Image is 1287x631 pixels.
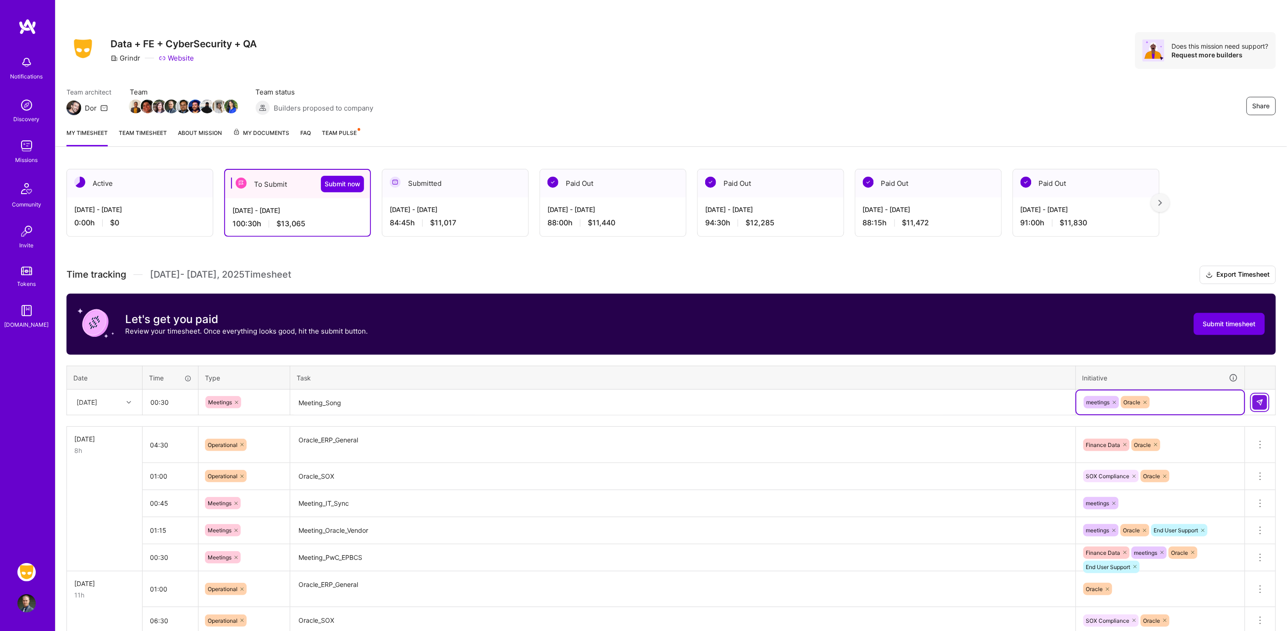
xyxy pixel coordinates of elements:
[110,55,118,62] i: icon CompanyGray
[232,206,363,215] div: [DATE] - [DATE]
[1134,441,1151,448] span: Oracle
[1060,218,1088,228] span: $11,830
[1134,549,1158,556] span: meetings
[1206,270,1213,280] i: icon Download
[1247,97,1276,115] button: Share
[232,219,363,229] div: 100:30 h
[143,464,198,488] input: HH:MM
[119,128,167,146] a: Team timesheet
[225,99,237,114] a: Team Member Avatar
[321,176,364,192] button: Submit now
[705,218,836,228] div: 94:30 h
[74,434,135,444] div: [DATE]
[14,114,40,124] div: Discovery
[225,170,370,198] div: To Submit
[1256,399,1264,406] img: Submit
[705,177,716,188] img: Paid Out
[236,178,247,189] img: To Submit
[705,205,836,214] div: [DATE] - [DATE]
[15,594,38,613] a: User Avatar
[125,313,368,326] h3: Let's get you paid
[1200,266,1276,284] button: Export Timesheet
[74,218,205,228] div: 0:00 h
[66,128,108,146] a: My timesheet
[143,390,198,414] input: HH:MM
[547,218,679,228] div: 88:00 h
[276,219,305,229] span: $13,065
[74,177,85,188] img: Active
[177,100,190,113] img: Team Member Avatar
[290,366,1076,390] th: Task
[1154,527,1199,534] span: End User Support
[1159,200,1162,206] img: right
[1021,177,1032,188] img: Paid Out
[11,72,43,81] div: Notifications
[154,99,166,114] a: Team Member Avatar
[125,326,368,336] p: Review your timesheet. Once everything looks good, hit the submit button.
[208,399,232,406] span: Meetings
[130,99,142,114] a: Team Member Avatar
[142,99,154,114] a: Team Member Avatar
[1086,549,1121,556] span: Finance Data
[127,400,131,405] i: icon Chevron
[1086,527,1110,534] span: meetings
[66,269,126,280] span: Time tracking
[1086,564,1131,570] span: End User Support
[1172,50,1269,59] div: Request more builders
[17,594,36,613] img: User Avatar
[1021,218,1152,228] div: 91:00 h
[1124,399,1141,406] span: Oracle
[322,129,357,136] span: Team Pulse
[1086,441,1121,448] span: Finance Data
[85,103,97,113] div: Dor
[110,53,140,63] div: Grindr
[1172,42,1269,50] div: Does this mission need support?
[1013,169,1159,197] div: Paid Out
[74,579,135,588] div: [DATE]
[274,103,373,113] span: Builders proposed to company
[291,464,1075,489] textarea: Oracle_SOX
[390,218,521,228] div: 84:45 h
[1253,101,1270,111] span: Share
[143,577,198,601] input: HH:MM
[856,169,1001,197] div: Paid Out
[17,53,36,72] img: bell
[213,99,225,114] a: Team Member Avatar
[863,205,994,214] div: [DATE] - [DATE]
[17,563,36,581] img: Grindr: Data + FE + CyberSecurity + QA
[201,99,213,114] a: Team Member Avatar
[188,100,202,113] img: Team Member Avatar
[1194,313,1265,335] button: Submit timesheet
[291,545,1075,570] textarea: Meeting_PwC_EPBCS
[291,391,1075,415] textarea: Meeting_Song
[1086,617,1130,624] span: SOX Compliance
[20,240,34,250] div: Invite
[208,500,232,507] span: Meetings
[255,87,373,97] span: Team status
[291,491,1075,516] textarea: Meeting_IT_Sync
[17,137,36,155] img: teamwork
[291,428,1075,462] textarea: Oracle_ERP_General
[322,128,359,146] a: Team Pulse
[74,590,135,600] div: 11h
[224,100,238,113] img: Team Member Avatar
[1021,205,1152,214] div: [DATE] - [DATE]
[1253,395,1268,410] div: null
[547,205,679,214] div: [DATE] - [DATE]
[177,99,189,114] a: Team Member Avatar
[165,100,178,113] img: Team Member Avatar
[863,218,994,228] div: 88:15 h
[15,563,38,581] a: Grindr: Data + FE + CyberSecurity + QA
[325,179,360,189] span: Submit now
[74,205,205,214] div: [DATE] - [DATE]
[153,100,166,113] img: Team Member Avatar
[149,373,192,383] div: Time
[540,169,686,197] div: Paid Out
[67,366,143,390] th: Date
[150,269,291,280] span: [DATE] - [DATE] , 2025 Timesheet
[129,100,143,113] img: Team Member Avatar
[698,169,844,197] div: Paid Out
[100,104,108,112] i: icon Mail
[110,38,257,50] h3: Data + FE + CyberSecurity + QA
[12,200,41,209] div: Community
